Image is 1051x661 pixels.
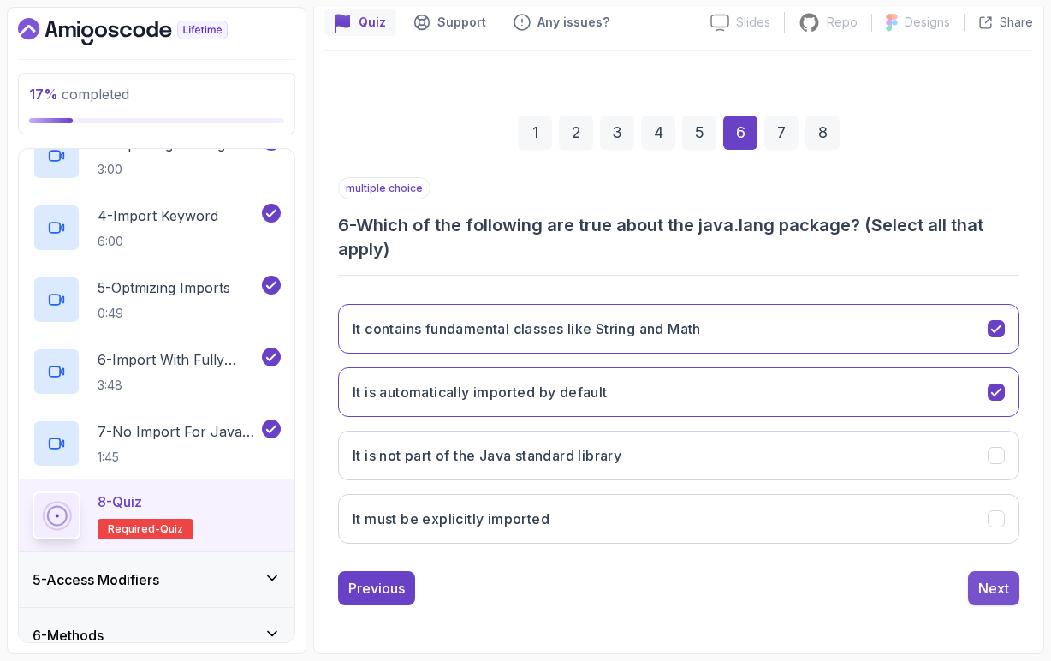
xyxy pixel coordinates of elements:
p: multiple choice [338,177,430,199]
button: 6-Import With Fully Qualified Name3:48 [33,348,281,396]
button: It is not part of the Java standard library [338,431,1019,480]
p: 7 - No Import For Java Lang [98,421,258,442]
h3: It is automatically imported by default [353,382,608,402]
p: 0:49 [98,305,230,322]
h3: 6 - Methods [33,625,104,646]
p: 1:45 [98,449,258,466]
button: 3-Exploring Packages3:00 [33,132,281,180]
button: Share [964,14,1033,31]
button: quiz button [324,9,396,36]
p: Quiz [359,14,386,31]
p: Designs [905,14,950,31]
div: 4 [641,116,675,150]
div: 3 [600,116,634,150]
p: Support [437,14,486,31]
button: 5-Optmizing Imports0:49 [33,276,281,324]
h3: 5 - Access Modifiers [33,569,159,590]
button: 4-Import Keyword6:00 [33,204,281,252]
div: Previous [348,578,405,598]
button: It must be explicitly imported [338,494,1019,544]
p: 5 - Optmizing Imports [98,277,230,298]
p: 6:00 [98,233,218,250]
p: 6 - Import With Fully Qualified Name [98,349,258,370]
h3: It contains fundamental classes like String and Math [353,319,701,339]
h3: 6 - Which of the following are true about the java.lang package? (Select all that apply) [338,213,1019,261]
div: 6 [723,116,757,150]
button: Feedback button [503,9,620,36]
p: 3:00 [98,161,240,178]
p: 8 - Quiz [98,491,142,512]
div: 8 [805,116,840,150]
h3: It must be explicitly imported [353,509,549,529]
span: completed [29,86,129,103]
p: Repo [827,14,858,31]
span: quiz [160,522,183,536]
button: 5-Access Modifiers [19,552,294,607]
div: 7 [764,116,799,150]
button: Next [968,571,1019,605]
button: It contains fundamental classes like String and Math [338,304,1019,354]
a: Dashboard [18,18,267,45]
div: 2 [559,116,593,150]
h3: It is not part of the Java standard library [353,445,621,466]
button: Previous [338,571,415,605]
span: 17 % [29,86,58,103]
span: Required- [108,522,160,536]
p: Any issues? [537,14,609,31]
p: Share [1000,14,1033,31]
div: 5 [682,116,716,150]
button: 8-QuizRequired-quiz [33,491,281,539]
p: 3:48 [98,377,258,394]
div: Next [978,578,1009,598]
div: 1 [518,116,552,150]
button: Support button [403,9,496,36]
p: Slides [736,14,770,31]
button: 7-No Import For Java Lang1:45 [33,420,281,467]
button: It is automatically imported by default [338,367,1019,417]
p: 4 - Import Keyword [98,205,218,226]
